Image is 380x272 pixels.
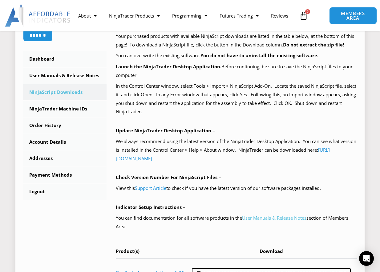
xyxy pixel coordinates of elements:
[116,82,357,116] p: In the Control Center window, select Tools > Import > NinjaScript Add-On. Locate the saved NinjaS...
[23,184,107,200] a: Logout
[23,101,107,117] a: NinjaTrader Machine IDs
[116,214,357,231] p: You can find documentation for all software products in the section of Members Area.
[336,11,370,20] span: MEMBERS AREA
[23,84,107,100] a: NinjaScript Downloads
[116,127,215,134] b: Update NinjaTrader Desktop Application –
[23,150,107,166] a: Addresses
[116,32,357,49] p: Your purchased products with available NinjaScript downloads are listed in the table below, at th...
[290,7,317,25] a: 0
[116,174,221,180] b: Check Version Number For NinjaScript Files –
[72,9,103,23] a: About
[116,248,139,254] span: Product(s)
[23,51,107,67] a: Dashboard
[116,63,221,70] b: Launch the NinjaTrader Desktop Application.
[213,9,265,23] a: Futures Trading
[200,52,318,58] b: You do not have to uninstall the existing software.
[23,167,107,183] a: Payment Methods
[5,5,71,27] img: LogoAI | Affordable Indicators – NinjaTrader
[116,184,357,193] p: View this to check if you have the latest version of our software packages installed.
[305,9,310,14] span: 0
[23,51,107,200] nav: Account pages
[329,7,377,24] a: MEMBERS AREA
[23,134,107,150] a: Account Details
[166,9,213,23] a: Programming
[265,9,294,23] a: Reviews
[72,9,296,23] nav: Menu
[23,118,107,134] a: Order History
[135,185,166,191] a: Support Article
[116,51,357,60] p: You can overwrite the existing software.
[359,251,374,266] div: Open Intercom Messenger
[116,62,357,80] p: Before continuing, be sure to save the NinjaScript files to your computer.
[116,204,185,210] b: Indicator Setup Instructions –
[116,147,330,162] a: [URL][DOMAIN_NAME]
[103,9,166,23] a: NinjaTrader Products
[260,248,283,254] span: Download
[116,137,357,163] p: We always recommend using the latest version of the NinjaTrader Desktop Application. You can see ...
[283,42,344,48] b: Do not extract the zip file!
[23,68,107,84] a: User Manuals & Release Notes
[242,215,306,221] a: User Manuals & Release Notes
